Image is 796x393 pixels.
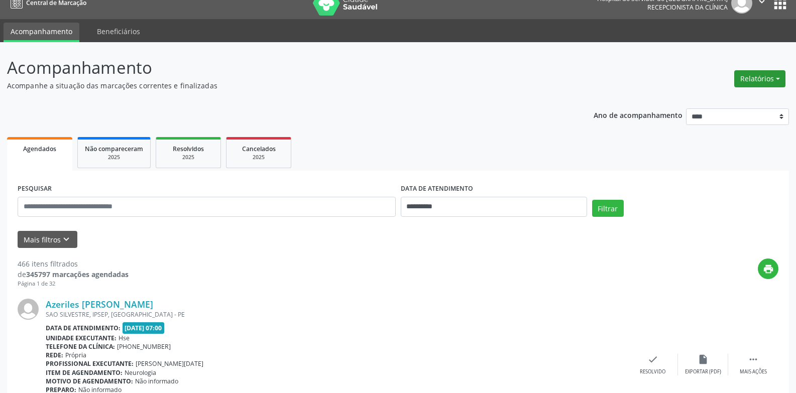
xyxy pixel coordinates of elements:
[46,351,63,359] b: Rede:
[46,310,628,319] div: SAO SILVESTRE, IPSEP, [GEOGRAPHIC_DATA] - PE
[85,154,143,161] div: 2025
[90,23,147,40] a: Beneficiários
[119,334,130,342] span: Hse
[698,354,709,365] i: insert_drive_file
[18,299,39,320] img: img
[640,368,665,375] div: Resolvido
[647,354,658,365] i: check
[18,269,129,280] div: de
[46,299,153,310] a: Azeriles [PERSON_NAME]
[401,181,473,197] label: DATA DE ATENDIMENTO
[18,258,129,269] div: 466 itens filtrados
[173,145,204,153] span: Resolvidos
[135,377,178,385] span: Não informado
[18,231,77,248] button: Mais filtroskeyboard_arrow_down
[4,23,79,42] a: Acompanhamento
[7,55,554,80] p: Acompanhamento
[46,324,121,332] b: Data de atendimento:
[740,368,767,375] div: Mais ações
[163,154,213,161] div: 2025
[763,264,774,275] i: print
[647,3,728,12] span: Recepcionista da clínica
[117,342,171,351] span: [PHONE_NUMBER]
[46,377,133,385] b: Motivo de agendamento:
[592,200,624,217] button: Filtrar
[685,368,721,375] div: Exportar (PDF)
[242,145,276,153] span: Cancelados
[234,154,284,161] div: 2025
[748,354,759,365] i: 
[26,270,129,279] strong: 345797 marcações agendadas
[758,258,778,279] button: print
[125,368,156,377] span: Neurologia
[594,108,683,121] p: Ano de acompanhamento
[46,334,117,342] b: Unidade executante:
[85,145,143,153] span: Não compareceram
[23,145,56,153] span: Agendados
[46,342,115,351] b: Telefone da clínica:
[18,280,129,288] div: Página 1 de 32
[7,80,554,91] p: Acompanhe a situação das marcações correntes e finalizadas
[46,368,123,377] b: Item de agendamento:
[734,70,785,87] button: Relatórios
[136,359,203,368] span: [PERSON_NAME][DATE]
[123,322,165,334] span: [DATE] 07:00
[18,181,52,197] label: PESQUISAR
[61,234,72,245] i: keyboard_arrow_down
[65,351,86,359] span: Própria
[46,359,134,368] b: Profissional executante:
